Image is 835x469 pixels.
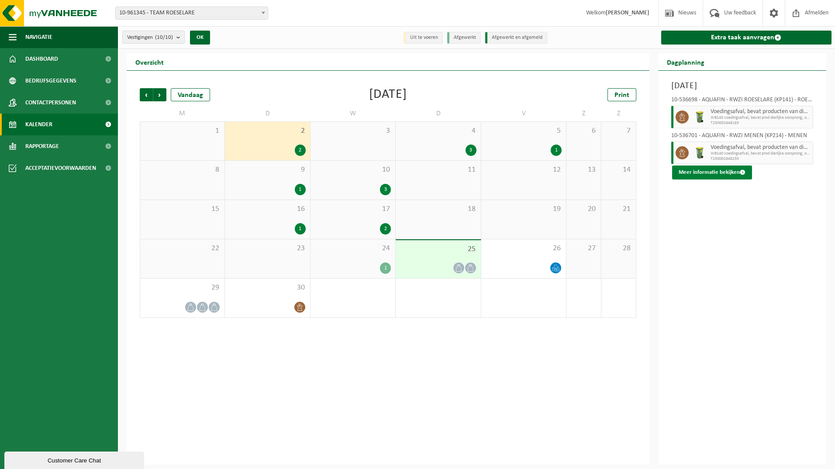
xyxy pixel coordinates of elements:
span: 2 [229,126,305,136]
span: 18 [400,204,476,214]
div: 10-536698 - AQUAFIN - RWZI ROESELARE (KP141) - ROESELARE [671,97,814,106]
count: (10/10) [155,34,173,40]
span: T250001648183 [711,121,811,126]
span: Voedingsafval, bevat producten van dierlijke oorsprong, onverpakt, categorie 3 [711,108,811,115]
span: WB140 voedingsafval, bevat prod dierlijke oorsprong, onve [711,115,811,121]
iframe: chat widget [4,450,146,469]
span: 10-961345 - TEAM ROESELARE [116,7,268,19]
span: 13 [571,165,597,175]
span: Rapportage [25,135,59,157]
span: 4 [400,126,476,136]
span: 10-961345 - TEAM ROESELARE [115,7,268,20]
span: 23 [229,244,305,253]
div: 1 [295,184,306,195]
td: D [225,106,310,121]
span: 10 [315,165,391,175]
div: 10-536701 - AQUAFIN - RWZI MENEN (KP214) - MENEN [671,133,814,141]
span: 7 [606,126,631,136]
span: T250001648155 [711,156,811,162]
span: Vestigingen [127,31,173,44]
div: 1 [551,145,562,156]
span: Vorige [140,88,153,101]
span: Bedrijfsgegevens [25,70,76,92]
div: 2 [295,145,306,156]
span: Acceptatievoorwaarden [25,157,96,179]
div: Vandaag [171,88,210,101]
a: Print [607,88,636,101]
span: 12 [486,165,562,175]
span: 9 [229,165,305,175]
span: WB140 voedingsafval, bevat prod dierlijke oorsprong, onve [711,151,811,156]
span: 30 [229,283,305,293]
span: 29 [145,283,220,293]
div: 3 [466,145,476,156]
span: 27 [571,244,597,253]
button: OK [190,31,210,45]
span: Print [614,92,629,99]
span: 1 [145,126,220,136]
span: 6 [571,126,597,136]
strong: [PERSON_NAME] [606,10,649,16]
h3: [DATE] [671,79,814,93]
div: 1 [380,262,391,274]
button: Meer informatie bekijken [672,166,752,179]
span: 15 [145,204,220,214]
li: Afgewerkt en afgemeld [485,32,547,44]
span: Voedingsafval, bevat producten van dierlijke oorsprong, onverpakt, categorie 3 [711,144,811,151]
span: Navigatie [25,26,52,48]
span: Kalender [25,114,52,135]
span: Volgende [153,88,166,101]
span: 21 [606,204,631,214]
span: 5 [486,126,562,136]
td: M [140,106,225,121]
h2: Overzicht [127,53,173,70]
li: Uit te voeren [404,32,443,44]
td: Z [601,106,636,121]
td: W [311,106,396,121]
span: Dashboard [25,48,58,70]
div: [DATE] [369,88,407,101]
span: 25 [400,245,476,254]
span: 20 [571,204,597,214]
button: Vestigingen(10/10) [122,31,185,44]
span: 16 [229,204,305,214]
div: 1 [295,223,306,234]
span: 8 [145,165,220,175]
td: V [481,106,566,121]
td: D [396,106,481,121]
a: Extra taak aanvragen [661,31,832,45]
img: WB-0140-HPE-GN-50 [693,110,706,124]
span: 24 [315,244,391,253]
span: 26 [486,244,562,253]
div: 2 [380,223,391,234]
span: 14 [606,165,631,175]
img: WB-0140-HPE-GN-50 [693,146,706,159]
span: 17 [315,204,391,214]
td: Z [566,106,601,121]
span: 19 [486,204,562,214]
span: 11 [400,165,476,175]
div: 3 [380,184,391,195]
span: 3 [315,126,391,136]
span: 22 [145,244,220,253]
span: 28 [606,244,631,253]
span: Contactpersonen [25,92,76,114]
li: Afgewerkt [447,32,481,44]
h2: Dagplanning [658,53,713,70]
